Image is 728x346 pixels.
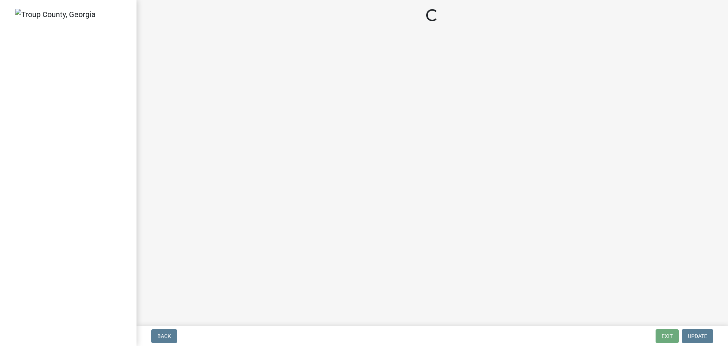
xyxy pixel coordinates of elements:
[682,329,713,343] button: Update
[688,333,707,339] span: Update
[157,333,171,339] span: Back
[656,329,679,343] button: Exit
[15,9,96,20] img: Troup County, Georgia
[151,329,177,343] button: Back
